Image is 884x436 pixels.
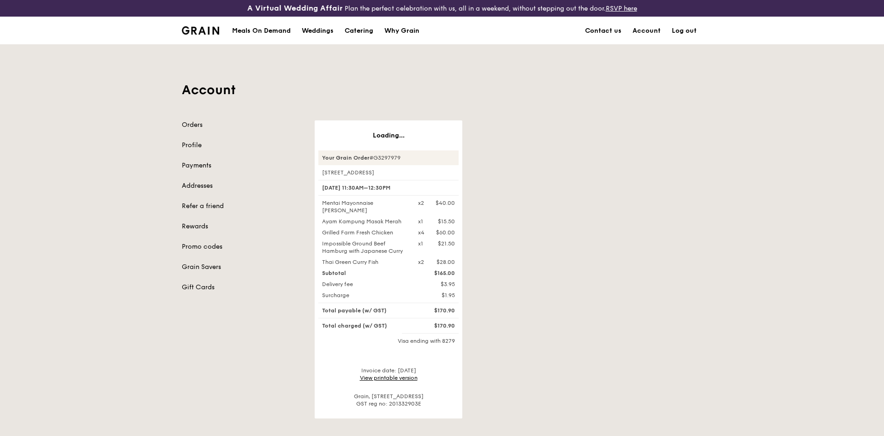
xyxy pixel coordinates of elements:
[317,281,412,288] div: Delivery fee
[317,240,412,255] div: Impossible Ground Beef Hamburg with Japanese Curry
[182,26,219,35] img: Grain
[418,240,423,247] div: x1
[418,218,423,225] div: x1
[317,292,412,299] div: Surcharge
[318,150,459,165] div: #G3297979
[182,16,219,44] a: GrainGrain
[317,258,412,266] div: Thai Green Curry Fish
[627,17,666,45] a: Account
[182,202,304,211] a: Refer a friend
[182,283,304,292] a: Gift Cards
[317,229,412,236] div: Grilled Farm Fresh Chicken
[318,393,459,407] div: Grain, [STREET_ADDRESS] GST reg no: 201332903E
[606,5,637,12] a: RSVP here
[232,17,291,45] div: Meals On Demand
[182,242,304,251] a: Promo codes
[379,17,425,45] a: Why Grain
[438,218,455,225] div: $15.50
[182,222,304,231] a: Rewards
[182,161,304,170] a: Payments
[318,337,459,345] div: Visa ending with 8279
[360,375,418,381] a: View printable version
[318,169,459,176] div: [STREET_ADDRESS]
[666,17,702,45] a: Log out
[182,120,304,130] a: Orders
[436,229,455,236] div: $60.00
[302,17,334,45] div: Weddings
[182,141,304,150] a: Profile
[322,307,387,314] span: Total payable (w/ GST)
[182,181,304,191] a: Addresses
[412,281,460,288] div: $3.95
[412,292,460,299] div: $1.95
[438,240,455,247] div: $21.50
[317,218,412,225] div: Ayam Kampung Masak Merah
[384,17,419,45] div: Why Grain
[182,82,702,98] h1: Account
[412,307,460,314] div: $170.90
[317,322,412,329] div: Total charged (w/ GST)
[318,367,459,382] div: Invoice date: [DATE]
[436,199,455,207] div: $40.00
[317,199,412,214] div: Mentai Mayonnaise [PERSON_NAME]
[418,258,424,266] div: x2
[412,269,460,277] div: $165.00
[322,155,370,161] strong: Your Grain Order
[345,17,373,45] div: Catering
[418,229,424,236] div: x4
[412,322,460,329] div: $170.90
[579,17,627,45] a: Contact us
[329,131,448,139] h3: Loading...
[418,199,424,207] div: x2
[339,17,379,45] a: Catering
[176,4,708,13] div: Plan the perfect celebration with us, all in a weekend, without stepping out the door.
[247,4,343,13] h3: A Virtual Wedding Affair
[318,180,459,196] div: [DATE] 11:30AM–12:30PM
[296,17,339,45] a: Weddings
[436,258,455,266] div: $28.00
[182,263,304,272] a: Grain Savers
[317,269,412,277] div: Subtotal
